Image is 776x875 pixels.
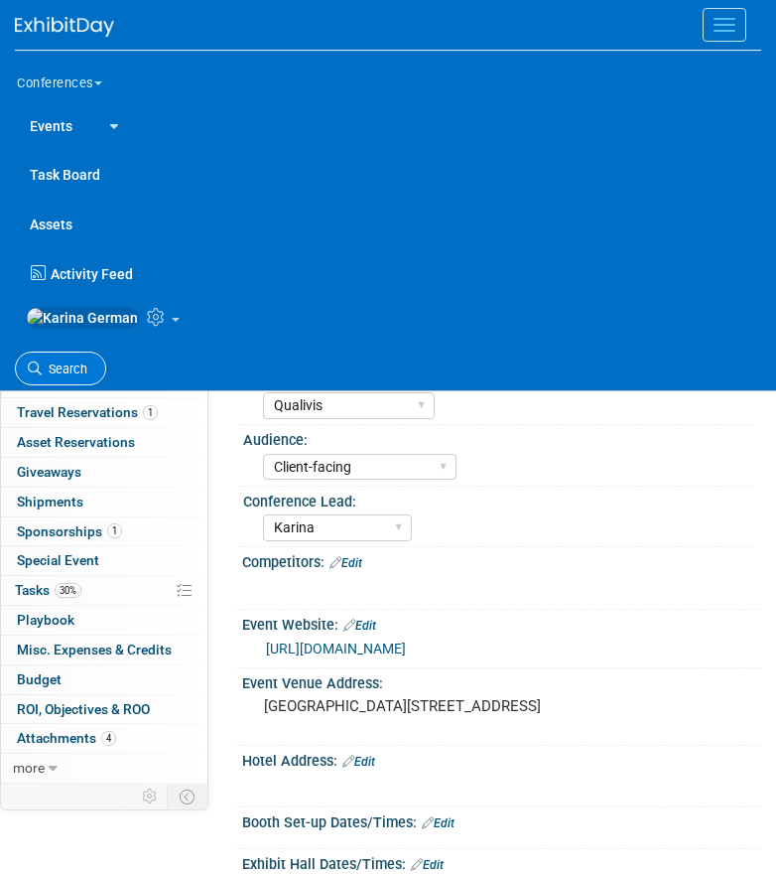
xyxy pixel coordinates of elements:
span: more [13,760,45,776]
a: Attachments4 [1,724,207,753]
span: Tasks [15,582,81,598]
a: Tasks30% [1,576,207,605]
a: Edit [411,858,444,872]
a: Activity Feed [26,248,761,289]
a: more [1,754,207,783]
span: Sponsorships [17,523,122,539]
a: Edit [422,816,454,830]
a: Edit [342,755,375,769]
span: Attachments [17,730,116,746]
a: Task Board [15,149,761,199]
span: Misc. Expenses & Credits [17,642,172,657]
img: ExhibitDay [15,17,114,37]
a: Giveaways [1,458,207,487]
a: Misc. Expenses & Credits [1,636,207,664]
div: Exhibit Hall Dates/Times: [242,849,761,875]
span: Asset Reservations [17,434,135,450]
a: ROI, Objectives & ROO [1,695,207,724]
div: Competitors: [242,547,761,573]
span: 4 [101,731,116,746]
span: Giveaways [17,464,81,480]
td: Personalize Event Tab Strip [133,784,168,809]
pre: [GEOGRAPHIC_DATA][STREET_ADDRESS] [264,697,739,715]
a: Edit [343,619,376,633]
span: Shipments [17,494,83,510]
a: Asset Reservations [1,428,207,457]
div: Audience: [243,425,752,450]
div: Event Venue Address: [242,668,761,693]
span: ROI, Objectives & ROO [17,701,150,717]
a: Budget [1,665,207,694]
button: Menu [703,8,746,42]
a: Playbook [1,606,207,635]
a: Travel Reservations1 [1,398,207,427]
a: Sponsorships1 [1,517,207,546]
a: Special Event [1,546,207,575]
span: Budget [17,671,62,687]
button: Conferences [15,59,127,100]
a: Shipments [1,488,207,516]
span: 1 [107,523,122,538]
span: 30% [55,583,81,598]
span: Special Event [17,552,99,568]
div: Conference Lead: [243,487,752,511]
span: Playbook [17,612,74,628]
a: Events [15,100,87,150]
img: Karina German [26,307,139,329]
span: Search [42,362,87,376]
div: Event Website: [242,610,761,636]
a: [URL][DOMAIN_NAME] [266,641,406,656]
td: Toggle Event Tabs [168,784,208,809]
div: Hotel Address: [242,746,761,772]
div: Booth Set-up Dates/Times: [242,807,761,833]
a: Search [15,352,106,386]
a: Assets [15,199,761,248]
span: Travel Reservations [17,404,158,420]
span: 1 [143,405,158,420]
a: Edit [329,556,362,570]
span: Activity Feed [51,266,133,282]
